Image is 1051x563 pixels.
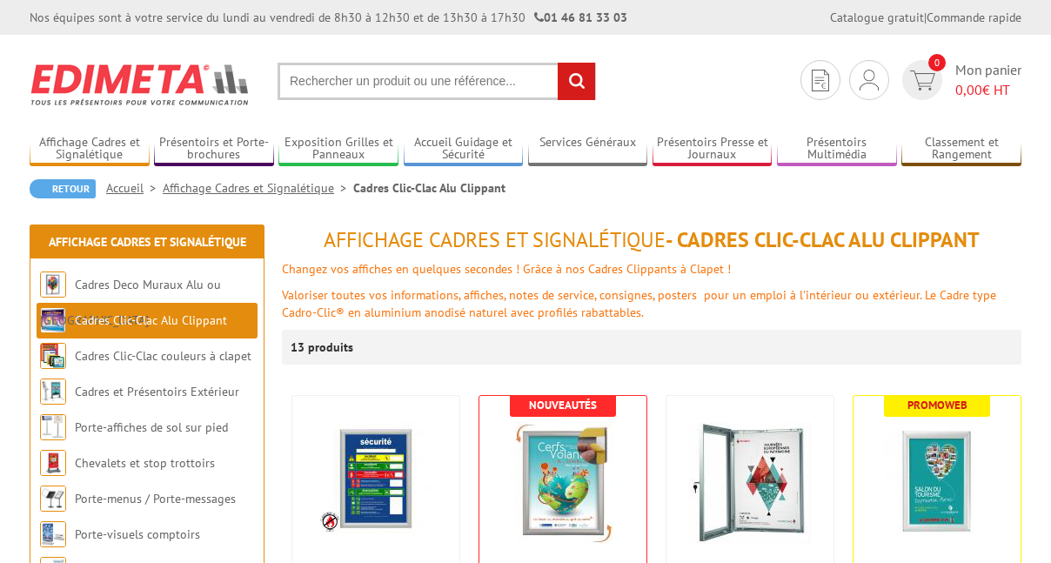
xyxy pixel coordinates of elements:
img: Porte-visuels comptoirs [40,521,66,547]
a: Présentoirs et Porte-brochures [154,135,274,164]
img: Cadres Deco Muraux Alu ou Bois [40,271,66,298]
a: devis rapide 0 Mon panier 0,00€ HT [898,60,1021,100]
a: Services Généraux [528,135,648,164]
a: Affichage Cadres et Signalétique [49,234,246,250]
a: Porte-visuels comptoirs [75,526,200,542]
img: devis rapide [910,70,935,90]
img: Chevalets et stop trottoirs [40,450,66,476]
img: Cadres Clic-Clac couleurs à clapet [40,343,66,369]
span: 0,00 [955,81,982,98]
a: Classement et Rangement [901,135,1021,164]
div: | [830,9,1021,26]
img: devis rapide [860,70,879,90]
strong: 01 46 81 33 03 [534,10,627,25]
a: Retour [30,179,96,198]
span: Mon panier [955,60,1021,100]
span: € HT [955,80,1021,100]
font: Changez vos affiches en quelques secondes ! Grâce à nos Cadres Clippants à Clapet ! [282,261,731,277]
input: Rechercher un produit ou une référence... [278,63,596,100]
img: devis rapide [812,70,829,91]
a: Cadres et Présentoirs Extérieur [75,384,239,399]
a: Accueil [106,180,163,196]
a: Affichage Cadres et Signalétique [30,135,150,164]
a: Affichage Cadres et Signalétique [163,180,353,196]
div: Nos équipes sont à votre service du lundi au vendredi de 8h30 à 12h30 et de 13h30 à 17h30 [30,9,627,26]
a: Présentoirs Multimédia [777,135,897,164]
h1: - Cadres Clic-Clac Alu Clippant [282,229,1021,251]
b: Promoweb [907,398,967,412]
span: Affichage Cadres et Signalétique [324,226,666,253]
a: Porte-menus / Porte-messages [75,491,236,506]
img: Porte-affiches de sol sur pied [40,414,66,440]
a: Cadres Clic-Clac Alu Clippant [75,312,227,328]
img: Cadres et Présentoirs Extérieur [40,379,66,405]
a: Exposition Grilles et Panneaux [278,135,398,164]
li: Cadres Clic-Clac Alu Clippant [353,179,505,197]
img: Cadres Eco Clic-Clac pour l'intérieur - <strong>Adhésif</strong> formats A4 - A3 [502,422,624,544]
a: Cadres Deco Muraux Alu ou [GEOGRAPHIC_DATA] [40,277,221,328]
img: Edimeta [30,52,251,117]
font: Valoriser toutes vos informations, affiches, notes de service, consignes, posters pour un emploi ... [282,287,996,320]
img: Cadre CLIC CLAC Mural ANTI-FEU [319,422,432,535]
a: Chevalets et stop trottoirs [75,455,215,471]
a: Porte-affiches de sol sur pied [75,419,228,435]
a: Commande rapide [927,10,1021,25]
p: 13 produits [291,330,356,365]
img: Porte-menus / Porte-messages [40,486,66,512]
a: Accueil Guidage et Sécurité [404,135,524,164]
b: Nouveautés [529,398,597,412]
a: Présentoirs Presse et Journaux [653,135,773,164]
a: Catalogue gratuit [830,10,924,25]
input: rechercher [558,63,595,100]
a: Cadres Clic-Clac couleurs à clapet [75,348,251,364]
img: Cadres Eco Clic-Clac alu A6, A5, A4, A3, A2, A1, B2 [876,422,998,544]
span: 0 [928,54,946,71]
img: Cadres vitrines affiches-posters intérieur / extérieur [689,422,811,544]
